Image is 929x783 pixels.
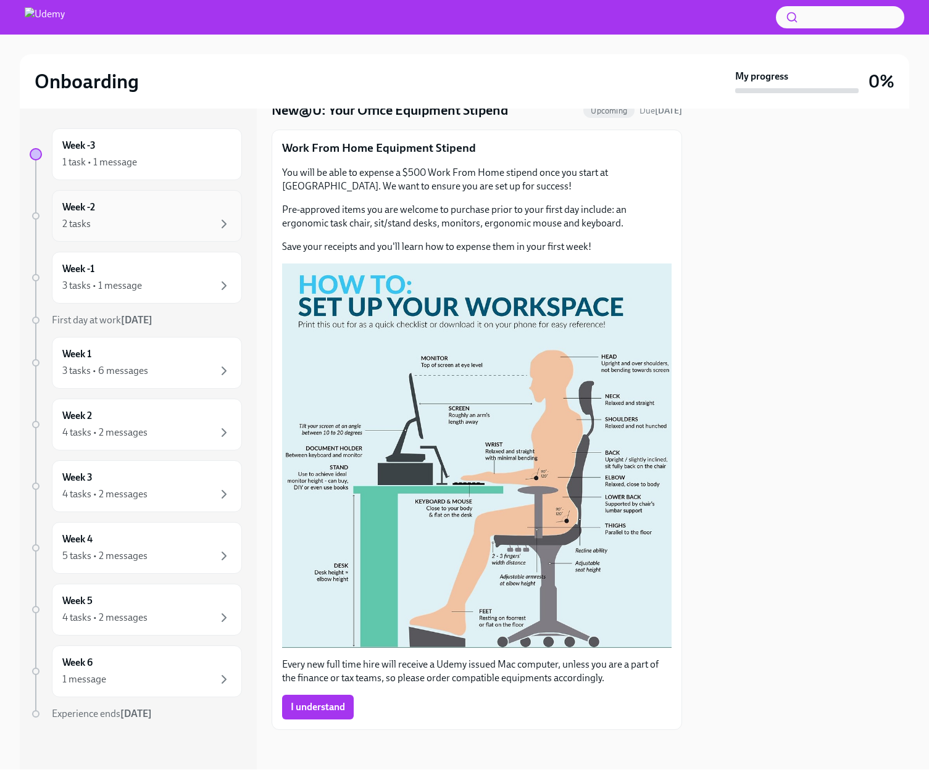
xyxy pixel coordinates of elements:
div: 2 tasks [62,217,91,231]
span: Experience ends [52,708,152,719]
a: Week 34 tasks • 2 messages [30,460,242,512]
span: I understand [291,701,345,713]
p: Work From Home Equipment Stipend [282,140,672,156]
div: 3 tasks • 6 messages [62,364,148,378]
h6: Week 3 [62,471,93,484]
strong: [DATE] [120,708,152,719]
h3: 0% [869,70,894,93]
div: 1 message [62,673,106,686]
span: First day at work [52,314,152,326]
a: Week -22 tasks [30,190,242,242]
strong: [DATE] [121,314,152,326]
img: Udemy [25,7,65,27]
strong: My progress [735,70,788,83]
a: Week 24 tasks • 2 messages [30,399,242,450]
a: Week -31 task • 1 message [30,128,242,180]
div: 4 tasks • 2 messages [62,487,148,501]
h6: Week 5 [62,594,93,608]
strong: [DATE] [655,106,682,116]
span: November 3rd, 2025 10:00 [639,105,682,117]
span: Upcoming [583,106,635,115]
h6: Week 4 [62,532,93,546]
button: I understand [282,695,354,719]
p: Pre-approved items you are welcome to purchase prior to your first day include: an ergonomic task... [282,203,672,230]
a: Week 54 tasks • 2 messages [30,584,242,636]
h6: Week -1 [62,262,94,276]
h6: Week 1 [62,347,91,361]
div: 1 task • 1 message [62,155,137,169]
h6: Week 2 [62,409,92,423]
a: Week -13 tasks • 1 message [30,252,242,304]
p: You will be able to expense a $500 Work From Home stipend once you start at [GEOGRAPHIC_DATA]. We... [282,166,672,193]
h6: Week 6 [62,656,93,669]
a: Week 45 tasks • 2 messages [30,522,242,574]
a: Week 13 tasks • 6 messages [30,337,242,389]
span: Due [639,106,682,116]
button: Zoom image [282,263,672,648]
h6: Week -2 [62,201,95,214]
h2: Onboarding [35,69,139,94]
a: First day at work[DATE] [30,313,242,327]
p: Every new full time hire will receive a Udemy issued Mac computer, unless you are a part of the f... [282,658,672,685]
a: Week 61 message [30,645,242,697]
h6: Week -3 [62,139,96,152]
div: 5 tasks • 2 messages [62,549,148,563]
div: 3 tasks • 1 message [62,279,142,292]
h4: New@U: Your Office Equipment Stipend [272,101,508,120]
div: 4 tasks • 2 messages [62,611,148,624]
p: Save your receipts and you'll learn how to expense them in your first week! [282,240,672,254]
div: 4 tasks • 2 messages [62,426,148,439]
